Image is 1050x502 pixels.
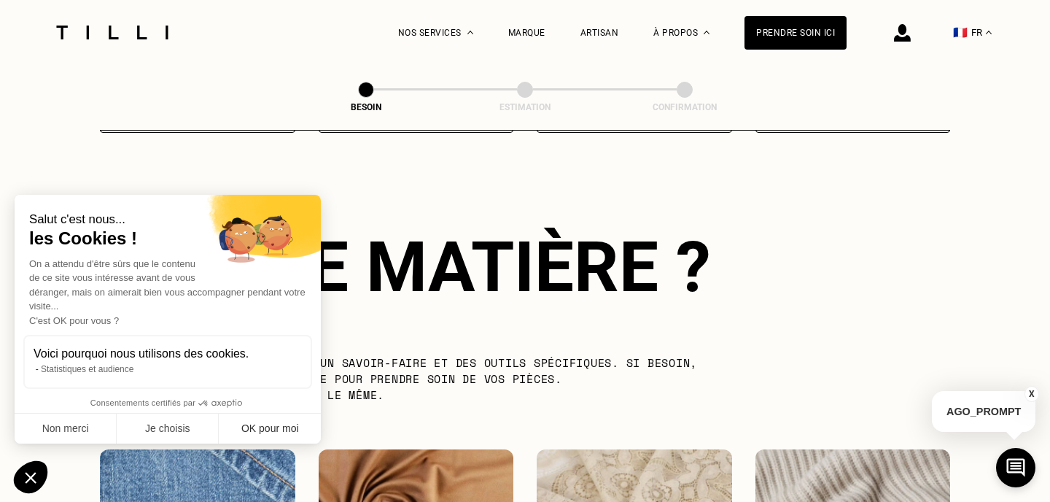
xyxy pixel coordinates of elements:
img: Logo du service de couturière Tilli [51,26,174,39]
div: Quelle matière ? [100,226,950,308]
img: Menu déroulant [467,31,473,34]
button: X [1024,386,1039,402]
a: Artisan [580,28,619,38]
span: 🇫🇷 [953,26,968,39]
a: Marque [508,28,545,38]
div: Confirmation [612,102,758,112]
div: Estimation [452,102,598,112]
img: menu déroulant [986,31,992,34]
a: Prendre soin ici [744,16,847,50]
p: AGO_PROMPT [932,391,1035,432]
img: Menu déroulant à propos [704,31,709,34]
div: Besoin [293,102,439,112]
p: Certaines matières nécessitent un savoir-faire et des outils spécifiques. Si besoin, nous mobilis... [100,355,728,403]
img: icône connexion [894,24,911,42]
